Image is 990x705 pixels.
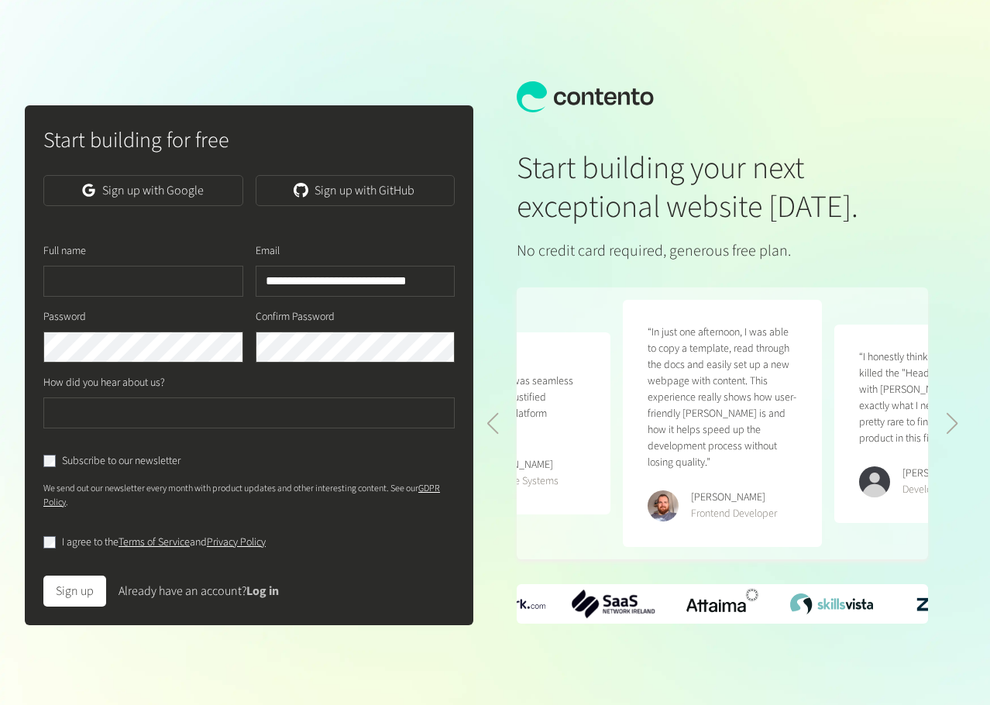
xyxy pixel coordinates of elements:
h1: Start building your next exceptional website [DATE]. [517,150,928,227]
img: Zyte-Logo-with-Padding.png [899,587,982,621]
div: 5 / 6 [899,587,982,621]
img: Erik Galiana Farell [648,490,679,521]
div: Frontend Developer [691,506,777,522]
div: 3 / 6 [681,584,764,623]
label: Subscribe to our newsletter [62,453,180,469]
button: Sign up [43,576,106,607]
div: [PERSON_NAME] [902,466,977,482]
p: No credit card required, generous free plan. [517,239,928,263]
div: Already have an account? [119,582,279,600]
a: Log in [246,583,279,600]
a: Sign up with GitHub [256,175,455,206]
a: GDPR Policy [43,482,440,509]
div: Developer [902,482,977,498]
label: I agree to the and [62,535,266,551]
p: “In just one afternoon, I was able to copy a template, read through the docs and easily set up a ... [648,325,798,471]
img: SkillsVista-Logo.png [790,593,873,614]
label: Full name [43,243,86,260]
div: 4 / 6 [790,593,873,614]
a: Sign up with Google [43,175,243,206]
label: How did you hear about us? [43,375,165,391]
div: CEO Kore Systems [479,473,559,490]
div: Next slide [946,413,959,435]
p: We send out our newsletter every month with product updates and other interesting content. See our . [43,482,455,510]
h2: Start building for free [43,124,455,156]
img: SaaS-Network-Ireland-logo.png [572,590,655,618]
a: Privacy Policy [207,535,266,550]
div: [PERSON_NAME] [691,490,777,506]
a: Terms of Service [119,535,190,550]
img: Kevin Abatan [859,466,890,497]
img: Attaima-Logo.png [681,584,764,623]
div: 2 / 6 [572,590,655,618]
label: Confirm Password [256,309,335,325]
label: Email [256,243,280,260]
div: Previous slide [486,413,499,435]
figure: 1 / 5 [623,300,823,547]
div: [PERSON_NAME] [479,457,559,473]
label: Password [43,309,86,325]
